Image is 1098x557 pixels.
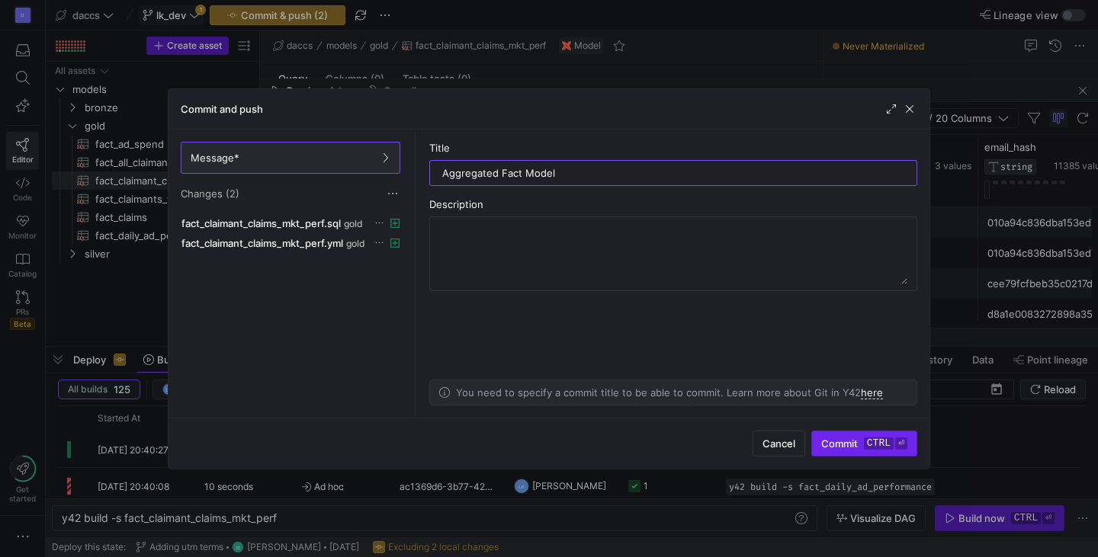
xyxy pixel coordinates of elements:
[181,142,400,174] button: Message*
[864,437,894,450] kbd: ctrl
[181,187,239,200] span: Changes (2)
[178,233,403,253] button: fact_claimant_claims_mkt_perf.ymlgold
[178,213,403,233] button: fact_claimant_claims_mkt_perf.sqlgold
[429,142,450,154] span: Title
[344,219,363,229] span: gold
[181,217,341,229] span: fact_claimant_claims_mkt_perf.sql
[181,103,263,115] h3: Commit and push
[429,198,917,210] div: Description
[895,437,907,450] kbd: ⏎
[456,386,883,399] p: You need to specify a commit title to be able to commit. Learn more about Git in Y42
[191,152,239,164] span: Message*
[181,237,343,249] span: fact_claimant_claims_mkt_perf.yml
[753,431,805,456] button: Cancel
[861,386,883,399] a: here
[811,431,917,456] button: Commitctrl⏎
[762,437,795,450] span: Cancel
[821,437,907,450] span: Commit
[346,238,365,249] span: gold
